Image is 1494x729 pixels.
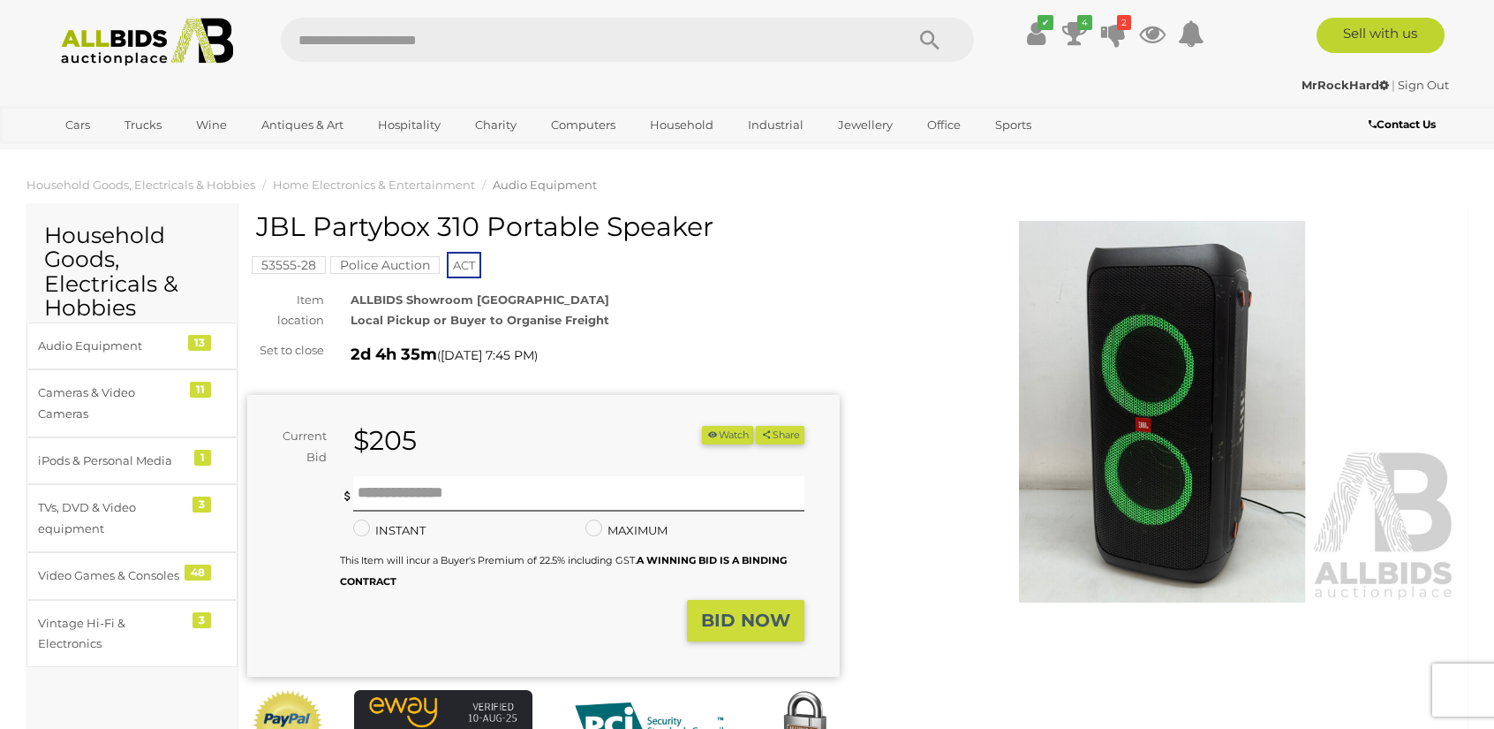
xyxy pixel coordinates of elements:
[1369,118,1436,131] b: Contact Us
[185,110,238,140] a: Wine
[1398,78,1449,92] a: Sign Out
[826,110,904,140] a: Jewellery
[26,437,238,484] a: iPods & Personal Media 1
[54,140,202,169] a: [GEOGRAPHIC_DATA]
[38,566,184,586] div: Video Games & Consoles
[38,613,184,655] div: Vintage Hi-Fi & Electronics
[701,610,790,631] strong: BID NOW
[51,18,243,66] img: Allbids.com.au
[351,313,609,327] strong: Local Pickup or Buyer to Organise Freight
[736,110,815,140] a: Industrial
[234,340,337,361] div: Set to close
[330,256,440,274] mark: Police Auction
[1369,115,1440,134] a: Contact Us
[493,178,597,192] a: Audio Equipment
[464,110,528,140] a: Charity
[353,520,426,541] label: INSTANT
[1077,15,1092,30] i: 4
[687,600,804,642] button: BID NOW
[247,426,340,467] div: Current Bid
[366,110,452,140] a: Hospitality
[1302,78,1389,92] strong: MrRockHard
[252,256,326,274] mark: 53555-28
[26,600,238,668] a: Vintage Hi-Fi & Electronics 3
[38,336,184,356] div: Audio Equipment
[351,345,437,364] strong: 2d 4h 35m
[1100,18,1127,49] a: 2
[273,178,475,192] a: Home Electronics & Entertainment
[886,18,974,62] button: Search
[256,212,835,241] h1: JBL Partybox 310 Portable Speaker
[185,565,211,581] div: 48
[984,110,1043,140] a: Sports
[192,612,211,628] div: 3
[539,110,627,140] a: Computers
[351,292,609,307] strong: ALLBIDS Showroom [GEOGRAPHIC_DATA]
[916,110,972,140] a: Office
[353,424,417,457] strong: $205
[190,382,211,398] div: 11
[1022,18,1049,49] a: ✔
[252,258,326,272] a: 53555-28
[26,178,255,192] a: Household Goods, Electricals & Hobbies
[441,347,534,363] span: [DATE] 7:45 PM
[756,426,804,444] button: Share
[702,426,753,444] button: Watch
[340,554,787,587] b: A WINNING BID IS A BINDING CONTRACT
[113,110,173,140] a: Trucks
[330,258,440,272] a: Police Auction
[26,552,238,599] a: Video Games & Consoles 48
[638,110,725,140] a: Household
[38,451,184,471] div: iPods & Personal Media
[1061,18,1088,49] a: 4
[447,252,481,278] span: ACT
[44,224,220,321] h2: Household Goods, Electricals & Hobbies
[194,450,211,466] div: 1
[1317,18,1445,53] a: Sell with us
[54,110,102,140] a: Cars
[192,497,211,513] div: 3
[26,484,238,552] a: TVs, DVD & Video equipment 3
[26,369,238,437] a: Cameras & Video Cameras 11
[702,426,753,444] li: Watch this item
[38,497,184,539] div: TVs, DVD & Video equipment
[1392,78,1395,92] span: |
[250,110,355,140] a: Antiques & Art
[437,348,538,362] span: ( )
[26,323,238,369] a: Audio Equipment 13
[234,290,337,331] div: Item location
[38,383,184,424] div: Cameras & Video Cameras
[1037,15,1053,30] i: ✔
[188,335,211,351] div: 13
[1117,15,1131,30] i: 2
[1302,78,1392,92] a: MrRockHard
[866,221,1459,603] img: JBL Partybox 310 Portable Speaker
[340,554,787,587] small: This Item will incur a Buyer's Premium of 22.5% including GST.
[585,520,668,541] label: MAXIMUM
